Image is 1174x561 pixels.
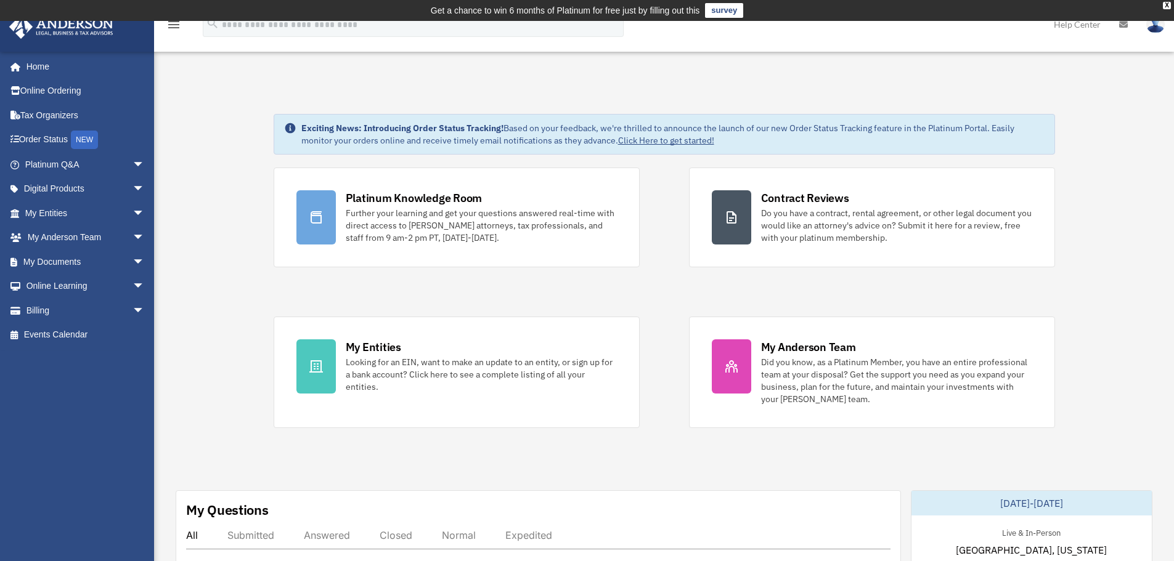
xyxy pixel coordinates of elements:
[346,339,401,355] div: My Entities
[9,323,163,347] a: Events Calendar
[761,207,1032,244] div: Do you have a contract, rental agreement, or other legal document you would like an attorney's ad...
[132,201,157,226] span: arrow_drop_down
[911,491,1152,515] div: [DATE]-[DATE]
[301,123,503,134] strong: Exciting News: Introducing Order Status Tracking!
[132,177,157,202] span: arrow_drop_down
[705,3,743,18] a: survey
[346,190,483,206] div: Platinum Knowledge Room
[274,317,640,428] a: My Entities Looking for an EIN, want to make an update to an entity, or sign up for a bank accoun...
[6,15,117,39] img: Anderson Advisors Platinum Portal
[618,135,714,146] a: Click Here to get started!
[380,529,412,541] div: Closed
[9,298,163,323] a: Billingarrow_drop_down
[227,529,274,541] div: Submitted
[132,152,157,177] span: arrow_drop_down
[132,249,157,275] span: arrow_drop_down
[346,356,617,393] div: Looking for an EIN, want to make an update to an entity, or sign up for a bank account? Click her...
[505,529,552,541] div: Expedited
[1163,2,1171,9] div: close
[166,17,181,32] i: menu
[9,201,163,225] a: My Entitiesarrow_drop_down
[132,225,157,251] span: arrow_drop_down
[431,3,700,18] div: Get a chance to win 6 months of Platinum for free just by filling out this
[761,339,856,355] div: My Anderson Team
[304,529,350,541] div: Answered
[9,249,163,274] a: My Documentsarrow_drop_down
[9,177,163,201] a: Digital Productsarrow_drop_down
[166,22,181,32] a: menu
[186,529,198,541] div: All
[132,274,157,299] span: arrow_drop_down
[1146,15,1165,33] img: User Pic
[9,54,157,79] a: Home
[761,190,849,206] div: Contract Reviews
[442,529,476,541] div: Normal
[132,298,157,323] span: arrow_drop_down
[71,131,98,149] div: NEW
[9,274,163,299] a: Online Learningarrow_drop_down
[9,79,163,103] a: Online Ordering
[186,501,269,519] div: My Questions
[689,167,1055,267] a: Contract Reviews Do you have a contract, rental agreement, or other legal document you would like...
[274,167,640,267] a: Platinum Knowledge Room Further your learning and get your questions answered real-time with dire...
[9,103,163,127] a: Tax Organizers
[689,317,1055,428] a: My Anderson Team Did you know, as a Platinum Member, you have an entire professional team at your...
[9,225,163,250] a: My Anderson Teamarrow_drop_down
[761,356,1032,405] div: Did you know, as a Platinum Member, you have an entire professional team at your disposal? Get th...
[956,543,1107,557] span: [GEOGRAPHIC_DATA], [US_STATE]
[346,207,617,244] div: Further your learning and get your questions answered real-time with direct access to [PERSON_NAM...
[9,152,163,177] a: Platinum Q&Aarrow_drop_down
[9,127,163,153] a: Order StatusNEW
[206,17,219,30] i: search
[301,122,1045,147] div: Based on your feedback, we're thrilled to announce the launch of our new Order Status Tracking fe...
[992,525,1070,538] div: Live & In-Person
